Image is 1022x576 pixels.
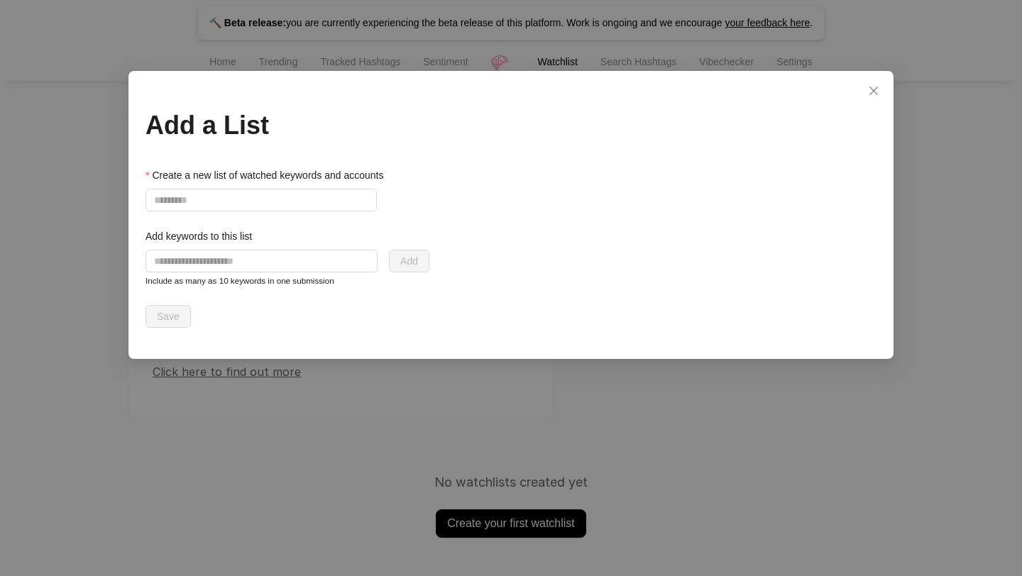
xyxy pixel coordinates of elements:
[389,250,429,272] button: Add
[145,189,377,211] input: Create a new list of watched keywords and accounts
[145,305,191,328] button: Save
[868,85,879,96] span: close
[145,228,262,244] label: Add keywords to this list
[145,167,393,183] label: Create a new list of watched keywords and accounts
[145,276,334,285] small: Include as many as 10 keywords in one submission
[145,106,877,145] div: Add a List
[862,79,885,102] button: Close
